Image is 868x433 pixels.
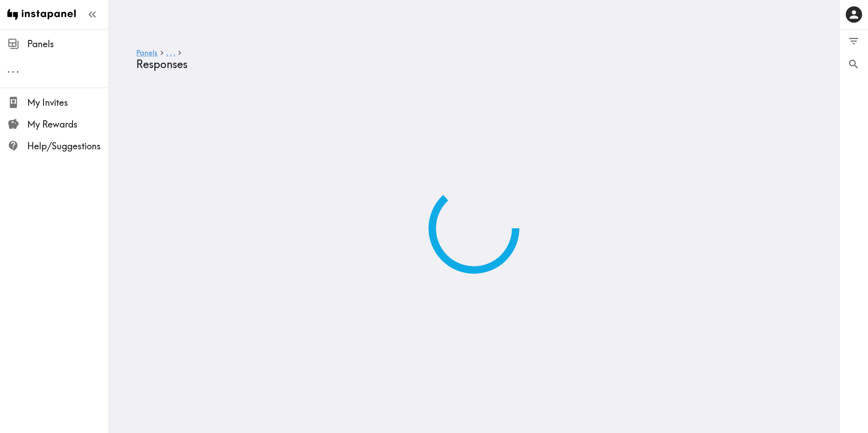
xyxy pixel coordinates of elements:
[27,118,108,131] span: My Rewards
[136,49,158,58] a: Panels
[839,30,868,53] button: Filter Responses
[12,64,15,75] span: .
[839,53,868,76] button: Search
[173,48,175,57] span: .
[136,58,804,71] h4: Responses
[848,35,860,47] span: Filter Responses
[848,58,860,70] span: Search
[27,96,108,109] span: My Invites
[7,64,10,75] span: .
[166,49,175,58] a: ...
[170,48,172,57] span: .
[27,140,108,153] span: Help/Suggestions
[166,48,168,57] span: .
[16,64,19,75] span: .
[27,38,108,50] span: Panels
